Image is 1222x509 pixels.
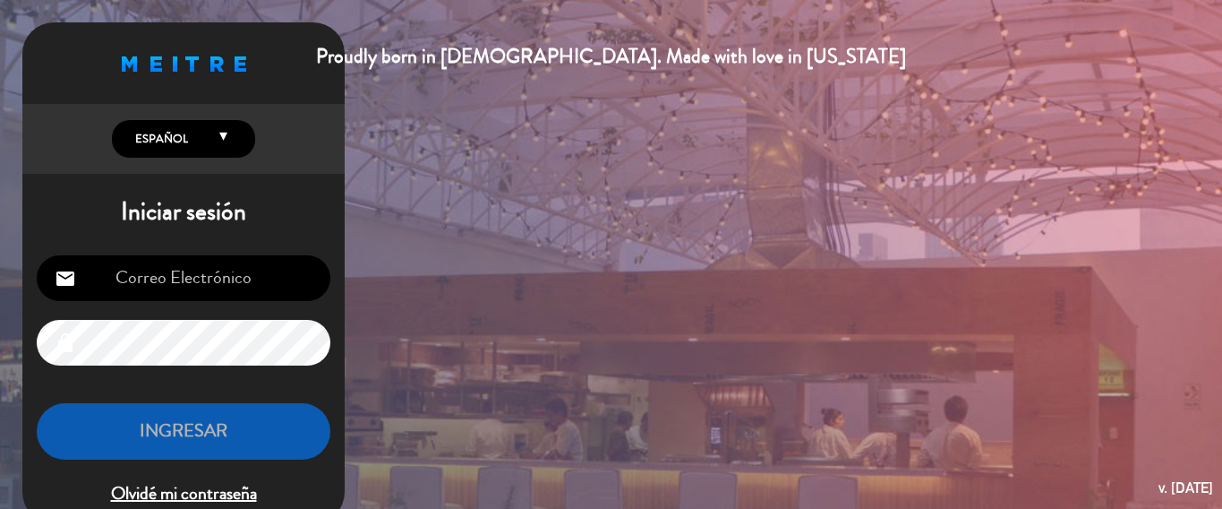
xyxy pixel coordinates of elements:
span: Olvidé mi contraseña [37,479,330,509]
div: v. [DATE] [1158,476,1213,500]
i: email [55,268,76,289]
button: INGRESAR [37,403,330,460]
input: Correo Electrónico [37,255,330,301]
i: lock [55,332,76,354]
h1: Iniciar sesión [22,197,345,228]
span: Español [131,130,188,148]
